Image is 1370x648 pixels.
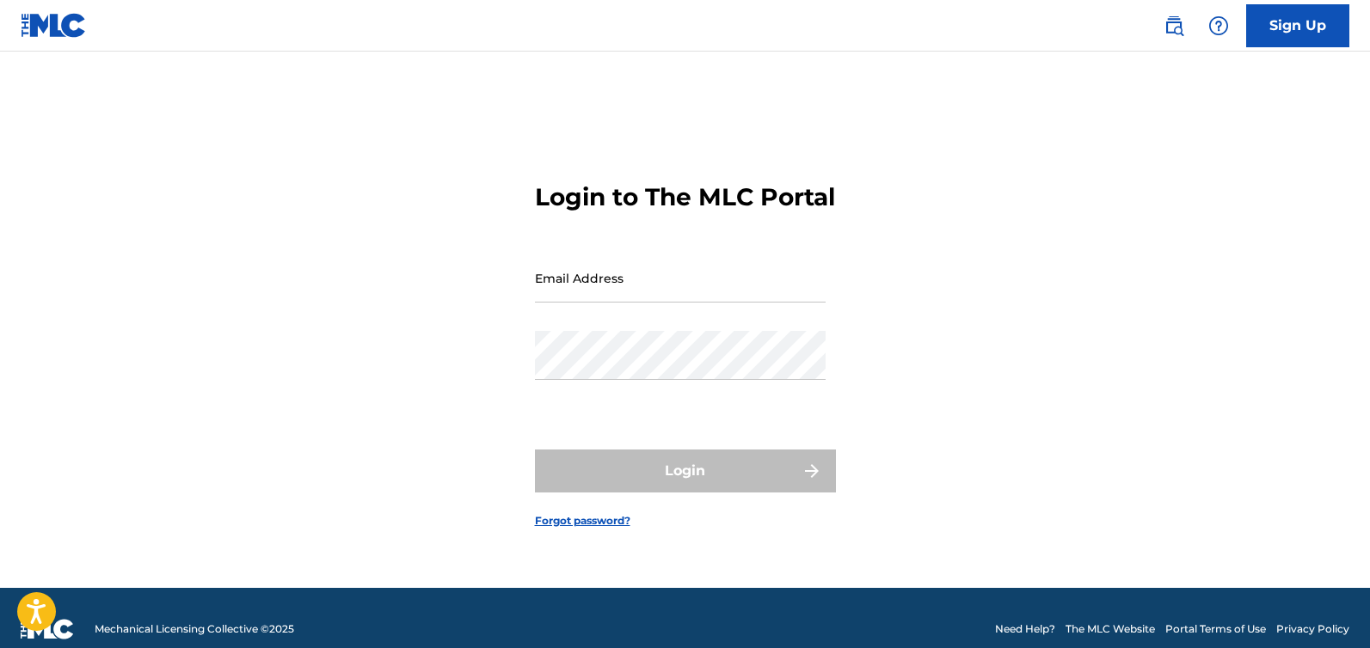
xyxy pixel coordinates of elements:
[1284,565,1370,648] iframe: Chat Widget
[535,182,835,212] h3: Login to The MLC Portal
[1066,621,1155,637] a: The MLC Website
[1276,621,1349,637] a: Privacy Policy
[1201,9,1236,43] div: Help
[1157,9,1191,43] a: Public Search
[1208,15,1229,36] img: help
[535,513,630,529] a: Forgot password?
[1165,621,1266,637] a: Portal Terms of Use
[1246,4,1349,47] a: Sign Up
[95,621,294,637] span: Mechanical Licensing Collective © 2025
[21,619,74,639] img: logo
[21,13,87,38] img: MLC Logo
[995,621,1055,637] a: Need Help?
[1164,15,1184,36] img: search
